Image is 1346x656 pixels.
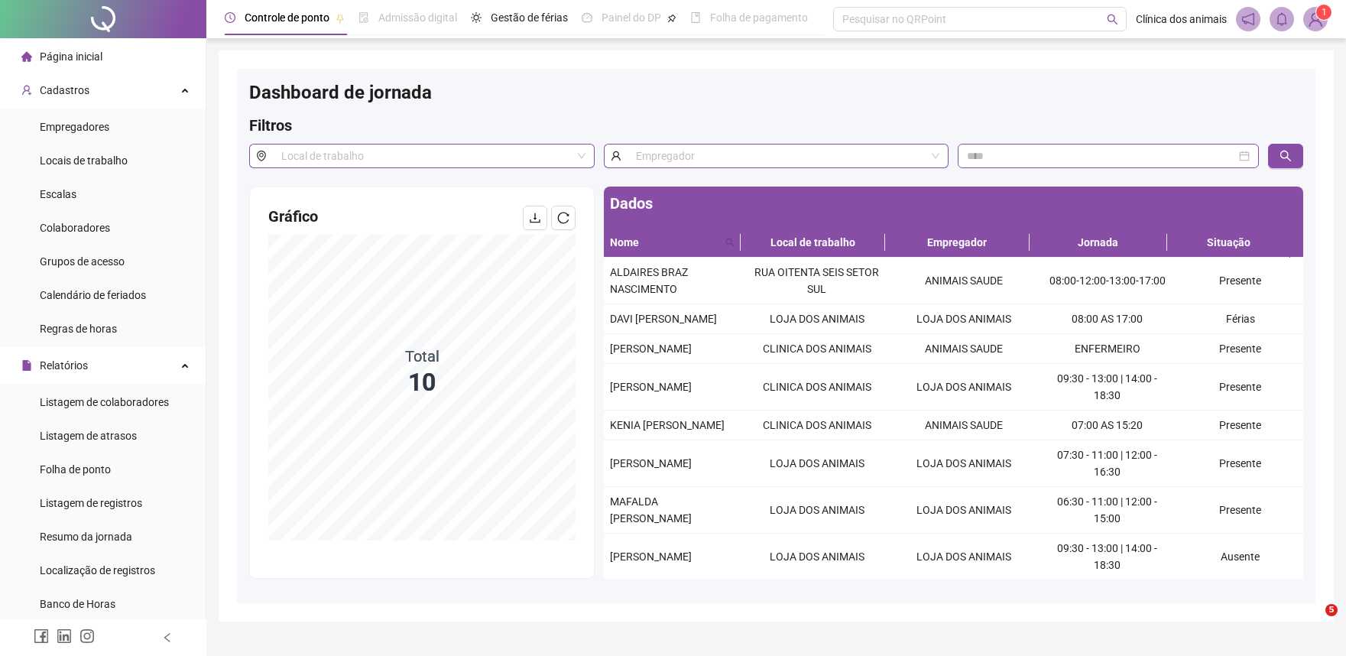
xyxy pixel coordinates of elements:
span: Listagem de colaboradores [40,396,169,408]
span: Filtros [249,116,292,135]
span: reload [557,212,569,224]
span: search [1107,14,1118,25]
td: 07:30 - 11:00 | 12:00 - 16:30 [1037,440,1177,487]
td: 09:30 - 13:00 | 14:00 - 18:30 [1037,534,1177,580]
td: LOJA DOS ANIMAIS [890,440,1037,487]
td: RUA OITENTA SEIS SETOR SUL [744,258,890,304]
span: download [529,212,541,224]
span: Listagem de atrasos [40,430,137,442]
th: Empregador [885,228,1030,258]
th: Situação [1167,228,1291,258]
td: Presente [1177,364,1303,411]
span: Folha de ponto [40,463,111,476]
span: Clínica dos animais [1136,11,1227,28]
span: bell [1275,12,1289,26]
span: 1 [1322,7,1327,18]
span: Localização de registros [40,564,155,576]
td: Presente [1177,334,1303,364]
span: sun [471,12,482,23]
span: Painel do DP [602,11,661,24]
span: left [162,632,173,643]
td: LOJA DOS ANIMAIS [744,440,890,487]
td: 08:00-12:00-13:00-17:00 [1037,258,1177,304]
span: Cadastros [40,84,89,96]
span: search [725,238,735,247]
span: Colaboradores [40,222,110,234]
span: Nome [610,234,720,251]
td: CLINICA DOS ANIMAIS [744,411,890,440]
span: linkedin [57,628,72,644]
span: Admissão digital [378,11,457,24]
span: [PERSON_NAME] [610,343,692,355]
td: 08:00 AS 17:00 [1037,304,1177,334]
span: facebook [34,628,49,644]
span: home [21,51,32,62]
span: Banco de Horas [40,598,115,610]
span: Locais de trabalho [40,154,128,167]
span: [PERSON_NAME] [610,381,692,393]
span: Dados [610,194,653,213]
td: 09:30 - 13:00 | 14:00 - 18:30 [1037,364,1177,411]
td: Ausente [1177,534,1303,580]
span: search [722,231,738,254]
span: dashboard [582,12,592,23]
span: DAVI [PERSON_NAME] [610,313,717,325]
span: Controle de ponto [245,11,329,24]
span: Página inicial [40,50,102,63]
span: Escalas [40,188,76,200]
span: file-done [358,12,369,23]
span: Resumo da jornada [40,531,132,543]
span: Gráfico [268,207,318,226]
span: instagram [79,628,95,644]
span: 5 [1325,604,1338,616]
span: search [1280,150,1292,162]
td: CLINICA DOS ANIMAIS [744,334,890,364]
td: Presente [1177,258,1303,304]
span: user [604,144,628,168]
span: book [690,12,701,23]
span: file [21,360,32,371]
th: Jornada [1030,228,1167,258]
td: ANIMAIS SAUDE [890,411,1037,440]
span: pushpin [336,14,345,23]
sup: Atualize o seu contato no menu Meus Dados [1316,5,1331,20]
span: KENIA [PERSON_NAME] [610,419,725,431]
td: Presente [1177,440,1303,487]
td: 07:00 AS 15:20 [1037,411,1177,440]
span: Dashboard de jornada [249,82,432,103]
td: Presente [1177,487,1303,534]
th: Local de trabalho [741,228,885,258]
span: environment [249,144,273,168]
span: Folha de pagamento [710,11,808,24]
td: LOJA DOS ANIMAIS [744,534,890,580]
span: Relatórios [40,359,88,372]
span: Regras de horas [40,323,117,335]
td: Presente [1177,411,1303,440]
td: ENFERMEIRO [1037,334,1177,364]
span: [PERSON_NAME] [610,457,692,469]
iframe: Intercom live chat [1294,604,1331,641]
span: Calendário de feriados [40,289,146,301]
span: notification [1241,12,1255,26]
span: [PERSON_NAME] [610,550,692,563]
span: pushpin [667,14,676,23]
td: ANIMAIS SAUDE [890,258,1037,304]
td: CLINICA DOS ANIMAIS [744,364,890,411]
td: LOJA DOS ANIMAIS [744,304,890,334]
span: Grupos de acesso [40,255,125,268]
td: ANIMAIS SAUDE [890,334,1037,364]
span: clock-circle [225,12,235,23]
td: LOJA DOS ANIMAIS [890,304,1037,334]
td: LOJA DOS ANIMAIS [744,487,890,534]
td: LOJA DOS ANIMAIS [890,364,1037,411]
span: MAFALDA [PERSON_NAME] [610,495,692,524]
td: LOJA DOS ANIMAIS [890,487,1037,534]
span: Listagem de registros [40,497,142,509]
td: 06:30 - 11:00 | 12:00 - 15:00 [1037,487,1177,534]
td: LOJA DOS ANIMAIS [890,534,1037,580]
td: Férias [1177,304,1303,334]
span: Gestão de férias [491,11,568,24]
img: 9420 [1304,8,1327,31]
span: user-add [21,85,32,96]
span: ALDAIRES BRAZ NASCIMENTO [610,266,688,295]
